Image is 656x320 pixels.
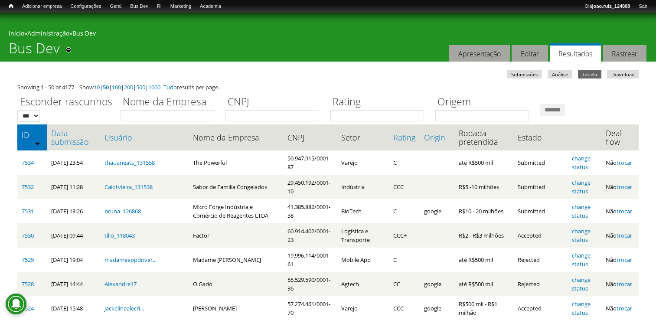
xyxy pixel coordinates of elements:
label: Nome da Empresa [121,95,220,110]
td: Rejected [513,272,567,296]
td: [DATE] 13:26 [47,199,100,223]
a: madameappdriver... [104,256,157,264]
a: 7529 [22,256,34,264]
a: 500 [136,83,145,91]
a: Olájoao.ruiz_124888 [580,2,634,11]
th: Setor [337,124,389,150]
td: Não [601,248,639,272]
th: Nome da Empresa [189,124,283,150]
td: The Powerful [189,150,283,175]
td: CCC+ [389,223,420,248]
a: Caiotvieira_131538 [104,183,153,191]
td: [DATE] 19:04 [47,248,100,272]
td: Accepted [513,223,567,248]
td: Submitted [513,199,567,223]
td: [DATE] 09:44 [47,223,100,248]
a: 1000 [148,83,160,91]
td: Não [601,175,639,199]
td: Não [601,272,639,296]
td: C [389,150,420,175]
a: trocar [617,256,632,264]
label: Esconder rascunhos [17,95,115,110]
label: Origem [435,95,535,110]
a: change status [572,154,591,171]
a: Data submissão [51,129,96,146]
a: change status [572,276,591,292]
td: Logística e Transporte [337,223,389,248]
a: Início [4,2,18,10]
a: Academia [196,2,225,11]
td: Sabor de Família Congelados [189,175,283,199]
label: Rating [330,95,430,110]
div: » » [9,29,647,40]
td: até R$500 mil [454,272,514,296]
a: Tabela [578,70,601,78]
a: 7530 [22,232,34,239]
a: change status [572,300,591,317]
a: Marketing [166,2,196,11]
a: trocar [617,232,632,239]
a: ID [22,131,42,139]
td: Agtech [337,272,389,296]
td: Varejo [337,150,389,175]
a: change status [572,179,591,195]
a: change status [572,227,591,244]
a: jackelinealecri... [104,304,144,312]
td: 41.385.882/0001-38 [283,199,337,223]
a: Download [607,70,639,78]
td: C [389,199,420,223]
a: Rastrear [603,45,646,62]
td: BioTech [337,199,389,223]
a: RI [153,2,166,11]
a: 100 [112,83,121,91]
td: Rejected [513,248,567,272]
a: Adicionar empresa [18,2,66,11]
a: 7534 [22,159,34,167]
th: CNPJ [283,124,337,150]
a: trocar [617,304,632,312]
a: Editar [512,45,548,62]
td: 50.947.915/0001-87 [283,150,337,175]
a: 7528 [22,280,34,288]
a: Bus Dev [72,29,96,37]
a: Bus Dev [126,2,153,11]
a: 200 [124,83,133,91]
a: Geral [105,2,126,11]
img: ordem crescente [35,140,40,146]
td: 29.450.192/0001-10 [283,175,337,199]
td: 60.914.402/0001-23 [283,223,337,248]
th: Rodada pretendida [454,124,514,150]
strong: joao.ruiz_124888 [592,3,630,9]
td: até R$500 mil [454,150,514,175]
td: Submitted [513,150,567,175]
td: [DATE] 11:28 [47,175,100,199]
th: Deal flow [601,124,639,150]
td: Não [601,150,639,175]
a: trocar [617,280,632,288]
td: Indústria [337,175,389,199]
td: 19.996.114/0001-61 [283,248,337,272]
a: Submissões [507,70,542,78]
td: R$10 - 20 milhões [454,199,514,223]
a: thauaneats_131558 [104,159,155,167]
td: Factor [189,223,283,248]
a: Início [9,29,24,37]
td: até R$500 mil [454,248,514,272]
a: Tudo [163,83,177,91]
a: trocar [617,207,632,215]
td: Submitted [513,175,567,199]
a: Análise [548,70,572,78]
a: Configurações [66,2,106,11]
h1: Bus Dev [9,40,60,62]
td: R$2 - R$3 milhões [454,223,514,248]
td: Mobile App [337,248,389,272]
a: Apresentação [449,45,510,62]
a: Rating [393,133,415,142]
a: 50 [103,83,109,91]
label: CNPJ [225,95,325,110]
a: 7532 [22,183,34,191]
td: google [420,199,454,223]
td: O Gado [189,272,283,296]
td: Madame [PERSON_NAME] [189,248,283,272]
td: CC [389,272,420,296]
